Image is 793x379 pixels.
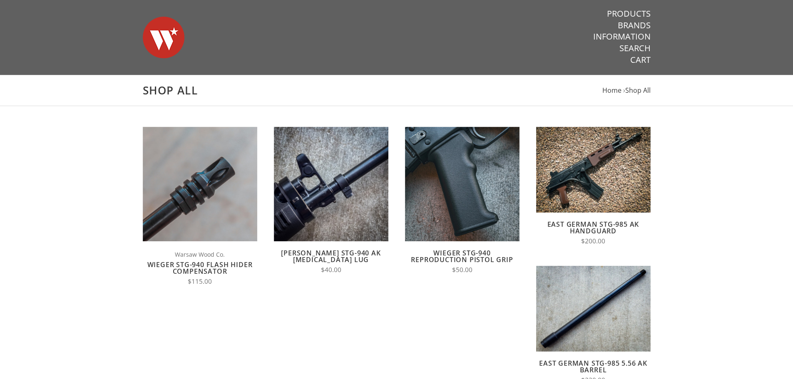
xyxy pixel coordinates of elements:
[623,85,651,96] li: ›
[581,237,605,245] span: $200.00
[607,8,651,19] a: Products
[536,266,651,352] img: East German STG-985 5.56 AK Barrel
[536,127,651,213] img: East German STG-985 AK Handguard
[143,8,184,67] img: Warsaw Wood Co.
[405,127,520,241] img: Wieger STG-940 Reproduction Pistol Grip
[411,248,513,264] a: Wieger STG-940 Reproduction Pistol Grip
[593,31,651,42] a: Information
[625,86,651,95] a: Shop All
[147,260,253,276] a: Wieger STG-940 Flash Hider Compensator
[143,250,257,259] span: Warsaw Wood Co.
[321,265,341,274] span: $40.00
[281,248,380,264] a: [PERSON_NAME] STG-940 AK [MEDICAL_DATA] Lug
[602,86,621,95] a: Home
[452,265,472,274] span: $50.00
[143,127,257,241] img: Wieger STG-940 Flash Hider Compensator
[143,84,651,97] h1: Shop All
[547,220,639,235] a: East German STG-985 AK Handguard
[188,277,212,286] span: $115.00
[539,359,647,374] a: East German STG-985 5.56 AK Barrel
[630,54,651,65] a: Cart
[274,127,388,241] img: Wieger STG-940 AK Bayonet Lug
[618,20,651,31] a: Brands
[619,43,651,54] a: Search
